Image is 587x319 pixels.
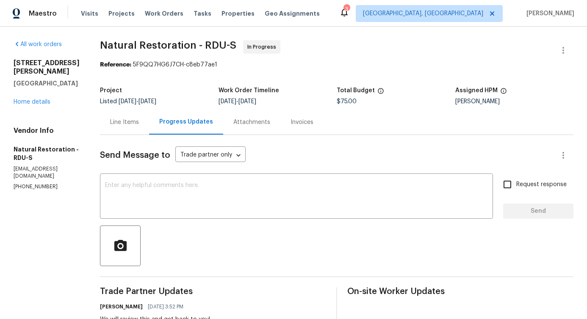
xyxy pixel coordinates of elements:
span: [DATE] [219,99,236,104]
span: [GEOGRAPHIC_DATA], [GEOGRAPHIC_DATA] [363,9,483,18]
div: 5F9QQ7HG6J7CH-c8eb77ae1 [100,60,573,69]
h4: Vendor Info [14,126,80,135]
span: The hpm assigned to this work order. [500,88,507,99]
span: Geo Assignments [265,9,320,18]
span: Projects [108,9,135,18]
div: Progress Updates [159,118,213,126]
span: Maestro [29,9,57,18]
div: Invoices [291,118,313,126]
h6: [PERSON_NAME] [100,302,143,311]
span: [PERSON_NAME] [523,9,574,18]
span: Natural Restoration - RDU-S [100,40,236,50]
span: [DATE] 3:52 PM [148,302,183,311]
span: Work Orders [145,9,183,18]
b: Reference: [100,62,131,68]
span: [DATE] [238,99,256,104]
span: Send Message to [100,151,170,159]
span: [DATE] [138,99,156,104]
h5: Work Order Timeline [219,88,279,93]
div: Line Items [110,118,139,126]
h5: Assigned HPM [455,88,498,93]
span: - [219,99,256,104]
div: 3 [343,5,349,14]
span: On-site Worker Updates [347,287,573,296]
div: Attachments [233,118,270,126]
span: $75.00 [337,99,357,104]
span: Tasks [194,11,211,16]
h5: Total Budget [337,88,375,93]
h5: Project [100,88,122,93]
span: Visits [81,9,98,18]
span: Trade Partner Updates [100,287,326,296]
span: In Progress [247,43,280,51]
a: Home details [14,99,50,105]
h5: [GEOGRAPHIC_DATA] [14,79,80,88]
span: - [119,99,156,104]
p: [PHONE_NUMBER] [14,183,80,190]
span: Listed [100,99,156,104]
div: Trade partner only [175,148,246,162]
span: Request response [516,180,567,189]
span: Properties [222,9,255,18]
div: [PERSON_NAME] [455,99,574,104]
span: [DATE] [119,99,136,104]
span: The total cost of line items that have been proposed by Opendoor. This sum includes line items th... [377,88,384,99]
h2: [STREET_ADDRESS][PERSON_NAME] [14,59,80,76]
a: All work orders [14,41,62,47]
h5: Natural Restoration - RDU-S [14,145,80,162]
p: [EMAIL_ADDRESS][DOMAIN_NAME] [14,165,80,180]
